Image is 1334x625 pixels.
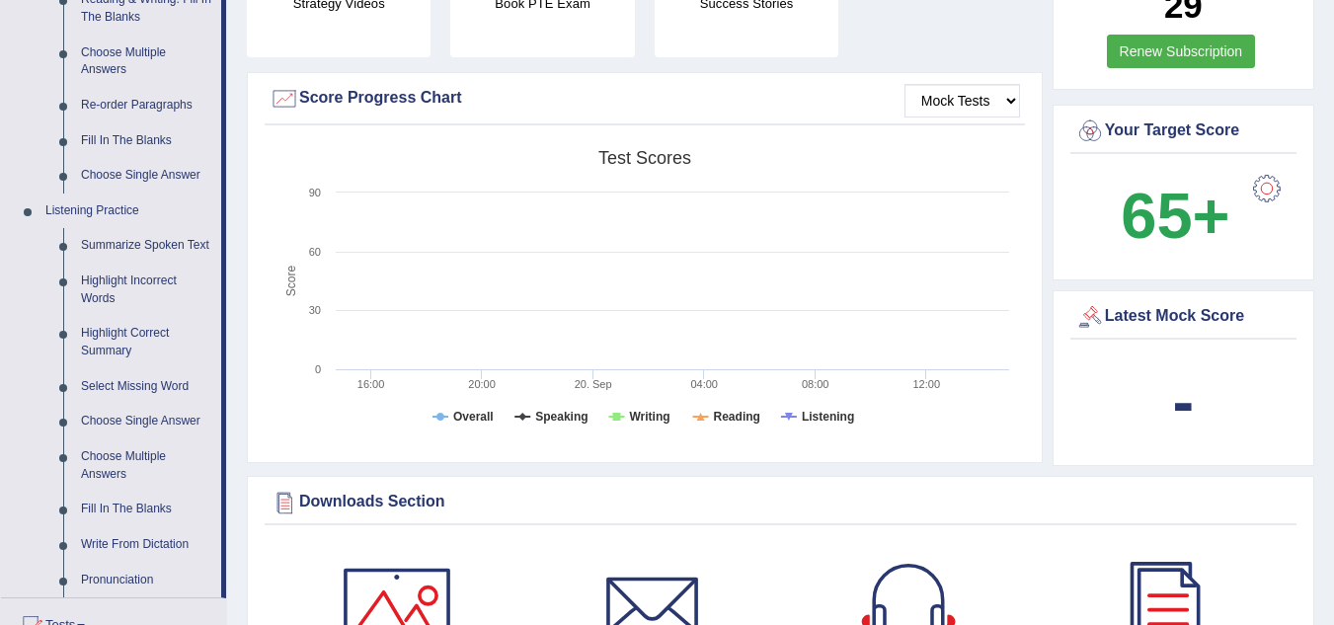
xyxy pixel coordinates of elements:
a: Choose Multiple Answers [72,36,221,88]
a: Choose Single Answer [72,158,221,194]
text: 90 [309,187,321,198]
div: Downloads Section [270,488,1292,517]
a: Fill In The Blanks [72,123,221,159]
a: Select Missing Word [72,369,221,405]
a: Highlight Correct Summary [72,316,221,368]
div: Your Target Score [1075,117,1292,146]
text: 30 [309,304,321,316]
a: Choose Multiple Answers [72,439,221,492]
tspan: Score [284,266,298,297]
text: 04:00 [690,378,718,390]
text: 0 [315,363,321,375]
a: Highlight Incorrect Words [72,264,221,316]
tspan: Speaking [535,410,588,424]
a: Summarize Spoken Text [72,228,221,264]
text: 12:00 [912,378,940,390]
text: 16:00 [357,378,385,390]
tspan: Listening [802,410,854,424]
text: 60 [309,246,321,258]
div: Score Progress Chart [270,84,1020,114]
a: Re-order Paragraphs [72,88,221,123]
a: Listening Practice [37,194,221,229]
tspan: Overall [453,410,494,424]
text: 20:00 [468,378,496,390]
a: Write From Dictation [72,527,221,563]
div: Latest Mock Score [1075,302,1292,332]
b: 65+ [1121,180,1229,252]
a: Pronunciation [72,563,221,598]
a: Renew Subscription [1107,35,1256,68]
b: - [1173,365,1195,437]
tspan: Reading [714,410,760,424]
a: Choose Single Answer [72,404,221,439]
tspan: Writing [629,410,669,424]
tspan: 20. Sep [575,378,612,390]
a: Fill In The Blanks [72,492,221,527]
tspan: Test scores [598,148,691,168]
text: 08:00 [802,378,829,390]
